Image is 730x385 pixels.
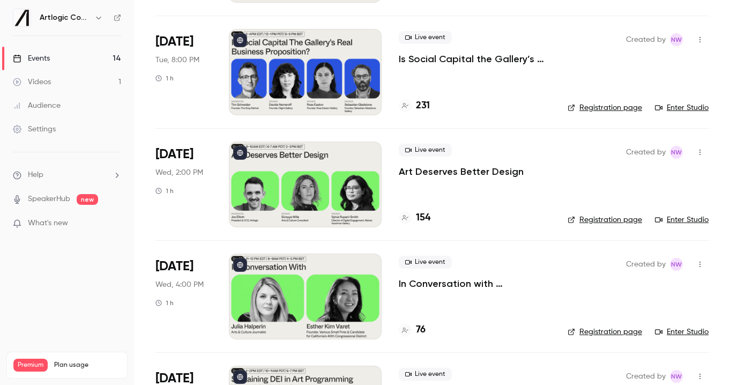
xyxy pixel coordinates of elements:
[399,323,426,337] a: 76
[626,146,666,159] span: Created by
[13,124,56,135] div: Settings
[399,53,550,65] a: Is Social Capital the Gallery’s Real Business Proposition?
[568,214,642,225] a: Registration page
[655,102,709,113] a: Enter Studio
[670,258,683,271] span: Natasha Whiffin
[626,258,666,271] span: Created by
[670,33,683,46] span: Natasha Whiffin
[13,169,121,181] li: help-dropdown-opener
[399,99,430,113] a: 231
[155,74,174,83] div: 1 h
[155,55,199,65] span: Tue, 8:00 PM
[568,102,642,113] a: Registration page
[28,169,43,181] span: Help
[155,254,212,339] div: Sep 17 Wed, 4:00 PM (Europe/London)
[655,214,709,225] a: Enter Studio
[155,33,193,50] span: [DATE]
[155,142,212,227] div: Sep 17 Wed, 2:00 PM (Europe/London)
[155,29,212,115] div: Sep 16 Tue, 8:00 PM (Europe/London)
[155,299,174,307] div: 1 h
[670,370,683,383] span: Natasha Whiffin
[399,165,524,178] a: Art Deserves Better Design
[13,100,61,111] div: Audience
[399,31,452,44] span: Live event
[108,219,121,228] iframe: Noticeable Trigger
[671,146,682,159] span: NW
[155,279,204,290] span: Wed, 4:00 PM
[399,144,452,157] span: Live event
[13,9,31,26] img: Artlogic Connect 2025
[399,211,430,225] a: 154
[670,146,683,159] span: Natasha Whiffin
[155,187,174,195] div: 1 h
[671,370,682,383] span: NW
[399,277,550,290] a: In Conversation with [PERSON_NAME]
[40,12,90,23] h6: Artlogic Connect 2025
[28,194,70,205] a: SpeakerHub
[416,211,430,225] h4: 154
[626,370,666,383] span: Created by
[13,359,48,372] span: Premium
[671,258,682,271] span: NW
[155,258,193,275] span: [DATE]
[28,218,68,229] span: What's new
[155,146,193,163] span: [DATE]
[399,368,452,381] span: Live event
[399,256,452,269] span: Live event
[671,33,682,46] span: NW
[655,327,709,337] a: Enter Studio
[416,99,430,113] h4: 231
[626,33,666,46] span: Created by
[568,327,642,337] a: Registration page
[416,323,426,337] h4: 76
[13,77,51,87] div: Videos
[54,361,121,369] span: Plan usage
[77,194,98,205] span: new
[13,53,50,64] div: Events
[155,167,203,178] span: Wed, 2:00 PM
